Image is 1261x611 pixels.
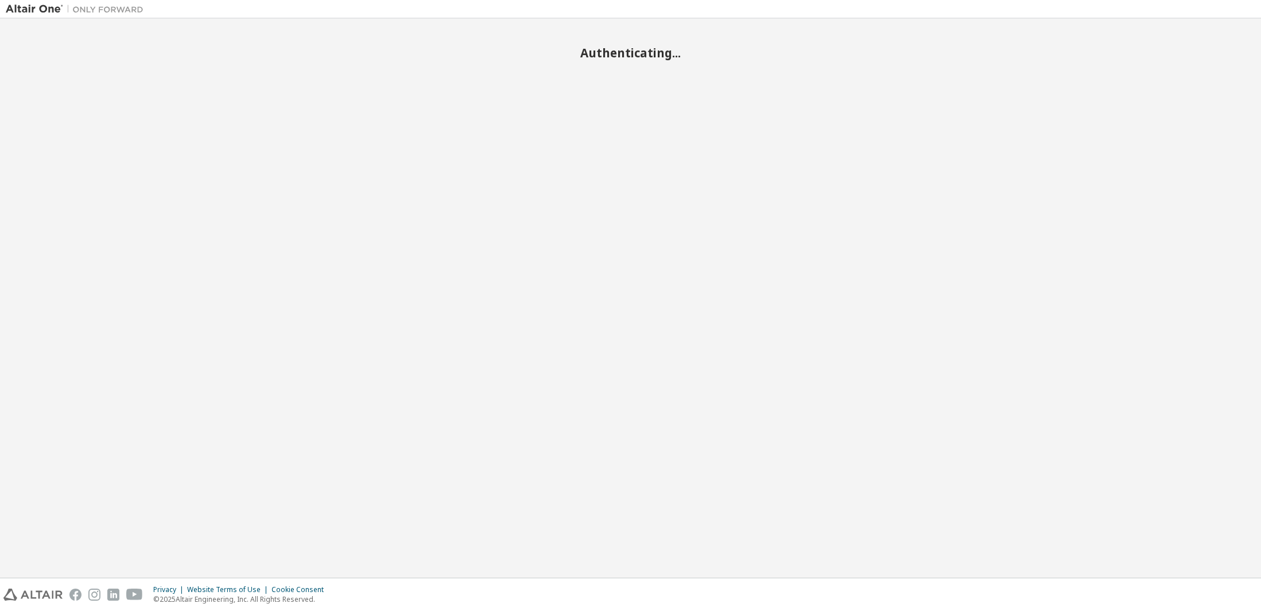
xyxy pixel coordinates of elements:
img: instagram.svg [88,589,100,601]
div: Cookie Consent [271,585,331,594]
h2: Authenticating... [6,45,1255,60]
img: youtube.svg [126,589,143,601]
p: © 2025 Altair Engineering, Inc. All Rights Reserved. [153,594,331,604]
div: Privacy [153,585,187,594]
img: facebook.svg [69,589,82,601]
img: Altair One [6,3,149,15]
img: linkedin.svg [107,589,119,601]
div: Website Terms of Use [187,585,271,594]
img: altair_logo.svg [3,589,63,601]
